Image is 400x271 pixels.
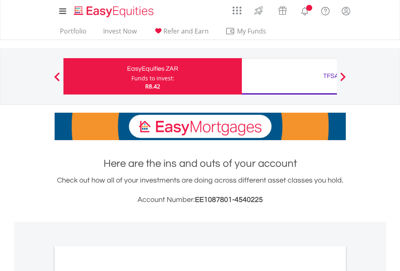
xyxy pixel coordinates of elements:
div: Check out how all of your investments are doing across different asset classes you hold. [55,175,346,206]
div: Funds to invest: [131,74,174,82]
a: Refer and Earn [150,27,212,40]
button: Previous [49,76,65,84]
span: EE1087801-4540225 [195,196,263,204]
span: R8.42 [145,82,160,90]
a: Portfolio [57,27,90,40]
a: Invest Now [100,27,140,40]
button: Next [335,76,351,84]
a: Vouchers [271,2,294,17]
a: AppsGrid [227,2,247,15]
a: My Profile [336,2,356,20]
a: Notifications [294,2,315,18]
h3: Account Number: [55,194,346,206]
a: FAQ's and Support [315,2,336,18]
span: Refer and Earn [163,27,209,36]
img: thrive-v2.svg [252,4,265,17]
img: vouchers-v2.svg [276,4,289,17]
a: Home page [71,2,157,18]
span: My Funds [225,26,278,36]
img: grid-menu-icon.svg [233,6,241,15]
img: EasyEquities_Logo.png [72,5,157,18]
h1: Here are the ins and outs of your account [55,156,346,171]
img: EasyMortage Promotion Banner [55,113,346,140]
div: EasyEquities ZAR [68,63,237,74]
